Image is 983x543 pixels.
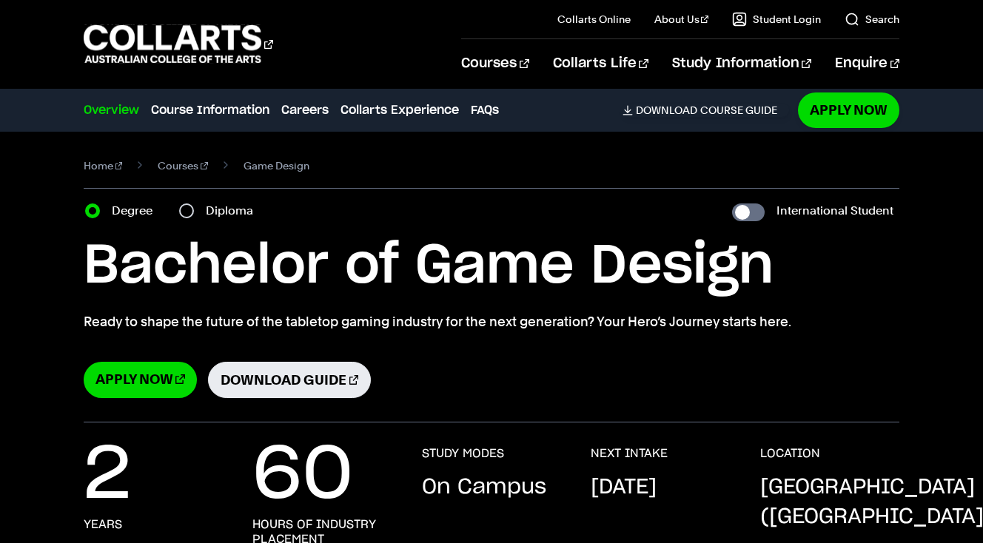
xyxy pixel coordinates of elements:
[84,311,899,332] p: Ready to shape the future of the tabletop gaming industry for the next generation? Your Hero’s Jo...
[636,104,697,117] span: Download
[340,101,459,119] a: Collarts Experience
[244,155,309,176] span: Game Design
[672,39,811,88] a: Study Information
[151,101,269,119] a: Course Information
[845,12,899,27] a: Search
[84,517,122,532] h3: years
[553,39,648,88] a: Collarts Life
[732,12,821,27] a: Student Login
[422,473,546,502] p: On Campus
[84,101,139,119] a: Overview
[798,92,899,127] a: Apply Now
[557,12,631,27] a: Collarts Online
[158,155,208,176] a: Courses
[84,362,197,398] a: Apply Now
[112,200,161,221] label: Degree
[281,101,329,119] a: Careers
[591,446,668,461] h3: NEXT INTAKE
[471,101,499,119] a: FAQs
[835,39,899,88] a: Enquire
[206,200,262,221] label: Diploma
[623,104,789,117] a: DownloadCourse Guide
[84,233,899,300] h1: Bachelor of Game Design
[208,362,371,398] a: Download Guide
[591,473,657,502] p: [DATE]
[422,446,504,461] h3: STUDY MODES
[760,446,820,461] h3: LOCATION
[776,200,893,221] label: International Student
[84,23,273,65] div: Go to homepage
[461,39,529,88] a: Courses
[84,155,123,176] a: Home
[84,446,131,505] p: 2
[654,12,709,27] a: About Us
[252,446,353,505] p: 60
